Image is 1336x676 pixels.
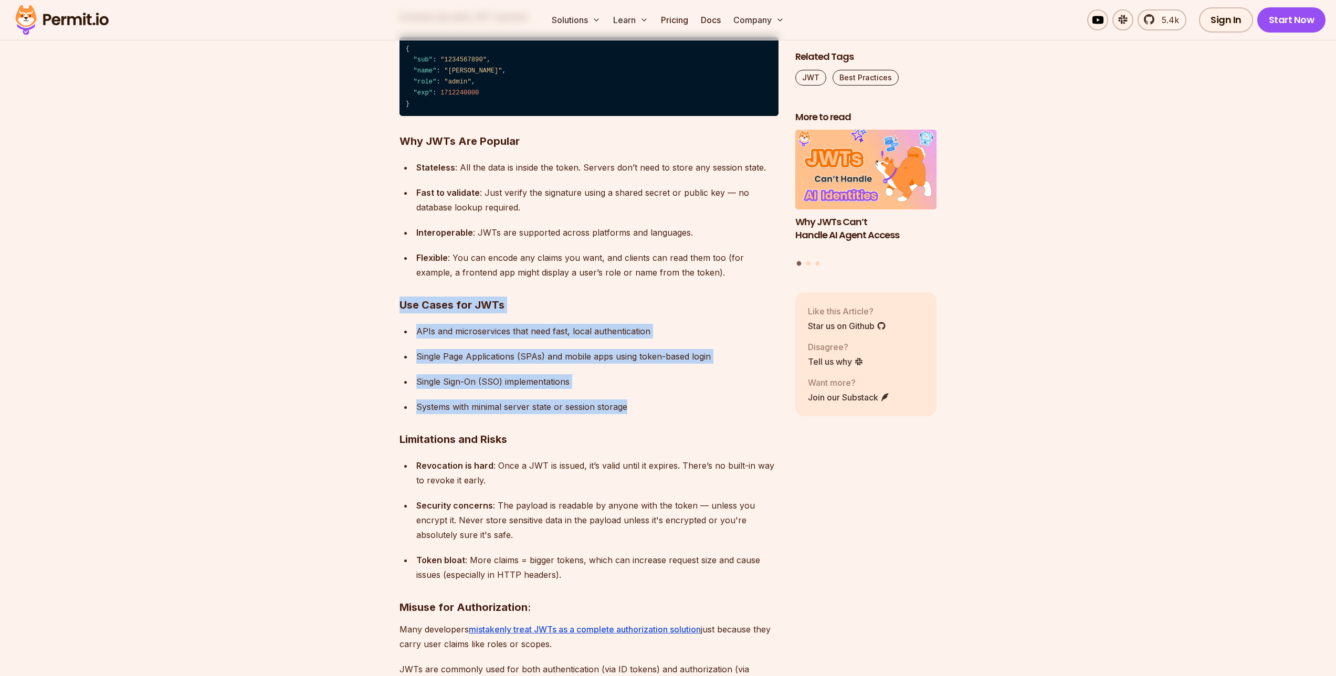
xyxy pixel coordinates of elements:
img: Permit logo [10,2,113,38]
strong: Misuse for Authorization [399,601,528,614]
div: : JWTs are supported across platforms and languages. [416,225,779,240]
a: 5.4k [1138,9,1186,30]
span: "1234567890" [440,56,487,64]
span: { [406,45,409,52]
strong: Limitations and Risks [399,433,507,446]
a: Start Now [1257,7,1326,33]
h3: Why JWTs Can’t Handle AI Agent Access [795,216,937,242]
span: 5.4k [1155,14,1179,26]
a: Why JWTs Can’t Handle AI Agent AccessWhy JWTs Can’t Handle AI Agent Access [795,130,937,255]
div: : More claims = bigger tokens, which can increase request size and cause issues (especially in HT... [416,553,779,582]
strong: Security concerns [416,500,493,511]
a: JWT [795,70,826,86]
span: : [437,67,440,75]
a: Docs [697,9,725,30]
p: Want more? [808,376,890,389]
span: "role" [413,78,436,86]
img: Why JWTs Can’t Handle AI Agent Access [795,130,937,210]
strong: Interoperable [416,227,473,238]
div: : The payload is readable by anyone with the token — unless you encrypt it. Never store sensitive... [416,498,779,542]
div: Single Page Applications (SPAs) and mobile apps using token-based login [416,349,779,364]
span: : [433,89,436,97]
h3: : [399,599,779,616]
a: Tell us why [808,355,864,368]
span: "name" [413,67,436,75]
span: "admin" [444,78,471,86]
a: mistakenly treat JWTs as a complete authorization solution [469,624,701,635]
a: Best Practices [833,70,899,86]
div: Single Sign-On (SSO) implementations [416,374,779,389]
p: Like this Article? [808,305,886,318]
a: Join our Substack [808,391,890,404]
h2: More to read [795,111,937,124]
button: Solutions [548,9,605,30]
h2: Related Tags [795,50,937,64]
span: "exp" [413,89,433,97]
div: : All the data is inside the token. Servers don’t need to store any session state. [416,160,779,175]
button: Go to slide 3 [815,261,819,266]
div: : Once a JWT is issued, it’s valid until it expires. There’s no built-in way to revoke it early. [416,458,779,488]
div: Systems with minimal server state or session storage [416,399,779,414]
strong: Stateless [416,162,455,173]
p: Disagree? [808,341,864,353]
span: "[PERSON_NAME]" [444,67,502,75]
span: 1712240000 [440,89,479,97]
div: : You can encode any claims you want, and clients can read them too (for example, a frontend app ... [416,250,779,280]
span: "sub" [413,56,433,64]
div: APIs and microservices that need fast, local authentication [416,324,779,339]
a: Pricing [657,9,692,30]
strong: Why JWTs Are Popular [399,135,520,147]
strong: Use Cases for JWTs [399,299,504,311]
strong: Token bloat [416,555,465,565]
div: Posts [795,130,937,268]
button: Go to slide 2 [806,261,811,266]
button: Learn [609,9,653,30]
span: } [406,100,409,108]
button: Company [729,9,788,30]
strong: Revocation is hard [416,460,493,471]
span: , [502,67,506,75]
div: : Just verify the signature using a shared secret or public key — no database lookup required. [416,185,779,215]
span: : [433,56,436,64]
strong: Flexible [416,252,448,263]
span: , [487,56,490,64]
span: : [437,78,440,86]
li: 1 of 3 [795,130,937,255]
a: Sign In [1199,7,1253,33]
strong: Fast to validate [416,187,480,198]
button: Go to slide 1 [797,261,802,266]
a: Star us on Github [808,320,886,332]
p: Many developers just because they carry user claims like roles or scopes. [399,622,779,651]
span: , [471,78,475,86]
